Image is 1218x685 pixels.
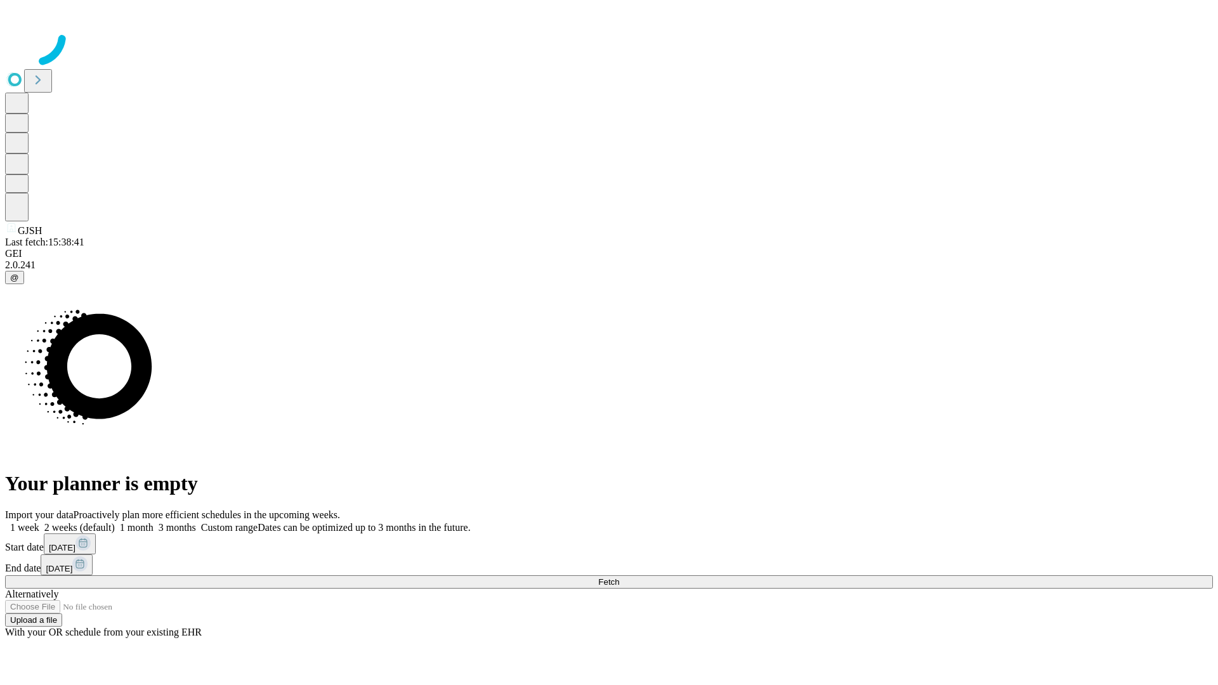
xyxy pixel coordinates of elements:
[49,543,75,552] span: [DATE]
[5,237,84,247] span: Last fetch: 15:38:41
[46,564,72,573] span: [DATE]
[159,522,196,533] span: 3 months
[5,472,1213,495] h1: Your planner is empty
[10,522,39,533] span: 1 week
[5,627,202,637] span: With your OR schedule from your existing EHR
[5,589,58,599] span: Alternatively
[201,522,258,533] span: Custom range
[5,248,1213,259] div: GEI
[18,225,42,236] span: GJSH
[5,613,62,627] button: Upload a file
[598,577,619,587] span: Fetch
[44,522,115,533] span: 2 weeks (default)
[41,554,93,575] button: [DATE]
[258,522,470,533] span: Dates can be optimized up to 3 months in the future.
[5,509,74,520] span: Import your data
[5,554,1213,575] div: End date
[5,575,1213,589] button: Fetch
[5,533,1213,554] div: Start date
[74,509,340,520] span: Proactively plan more efficient schedules in the upcoming weeks.
[44,533,96,554] button: [DATE]
[5,259,1213,271] div: 2.0.241
[10,273,19,282] span: @
[120,522,154,533] span: 1 month
[5,271,24,284] button: @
